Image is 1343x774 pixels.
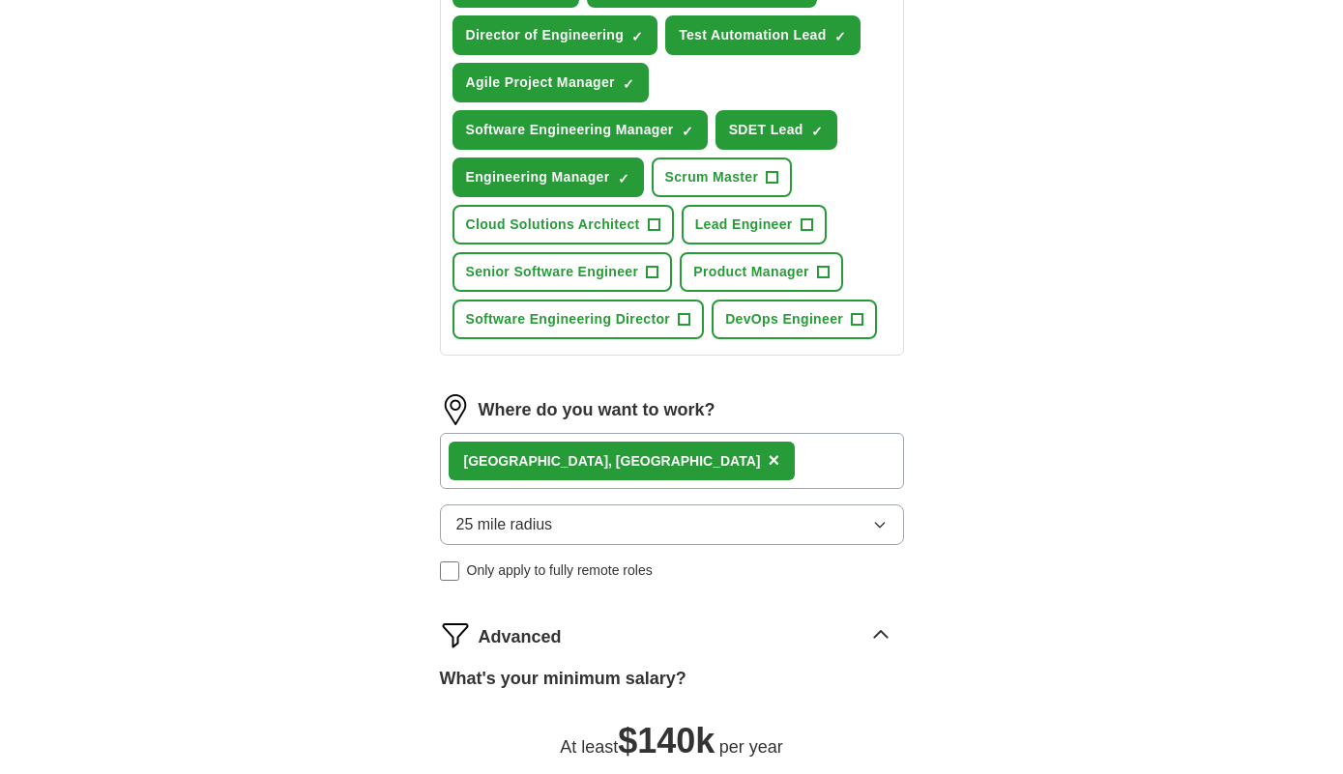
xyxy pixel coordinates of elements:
[695,215,793,235] span: Lead Engineer
[453,158,644,197] button: Engineering Manager✓
[440,394,471,425] img: location.png
[715,110,837,150] button: SDET Lead✓
[811,124,823,139] span: ✓
[466,25,625,45] span: Director of Engineering
[464,451,761,472] div: [GEOGRAPHIC_DATA], [GEOGRAPHIC_DATA]
[665,167,759,187] span: Scrum Master
[466,167,610,187] span: Engineering Manager
[440,666,686,692] label: What's your minimum salary?
[440,619,471,650] img: filter
[631,29,643,44] span: ✓
[453,205,674,244] button: Cloud Solutions Architect
[768,446,779,475] button: ×
[652,158,793,197] button: Scrum Master
[623,76,634,92] span: ✓
[456,513,553,536] span: 25 mile radius
[725,309,843,330] span: DevOps Engineer
[479,624,562,650] span: Advanced
[693,262,809,282] span: Product Manager
[453,300,705,339] button: Software Engineering Director
[682,205,827,244] button: Lead Engineer
[479,397,715,423] label: Where do you want to work?
[453,63,649,102] button: Agile Project Manager✓
[618,171,629,186] span: ✓
[682,124,693,139] span: ✓
[466,120,674,140] span: Software Engineering Manager
[467,560,653,581] span: Only apply to fully remote roles
[440,504,904,545] button: 25 mile radius
[719,737,783,757] span: per year
[618,721,715,760] span: $ 140k
[834,29,846,44] span: ✓
[466,72,615,93] span: Agile Project Manager
[712,300,877,339] button: DevOps Engineer
[466,262,639,282] span: Senior Software Engineer
[665,15,860,55] button: Test Automation Lead✓
[440,561,459,581] input: Only apply to fully remote roles
[560,737,618,757] span: At least
[729,120,803,140] span: SDET Lead
[453,15,658,55] button: Director of Engineering✓
[453,110,708,150] button: Software Engineering Manager✓
[680,252,843,292] button: Product Manager
[768,449,779,471] span: ×
[679,25,826,45] span: Test Automation Lead
[453,252,673,292] button: Senior Software Engineer
[466,309,671,330] span: Software Engineering Director
[466,215,640,235] span: Cloud Solutions Architect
